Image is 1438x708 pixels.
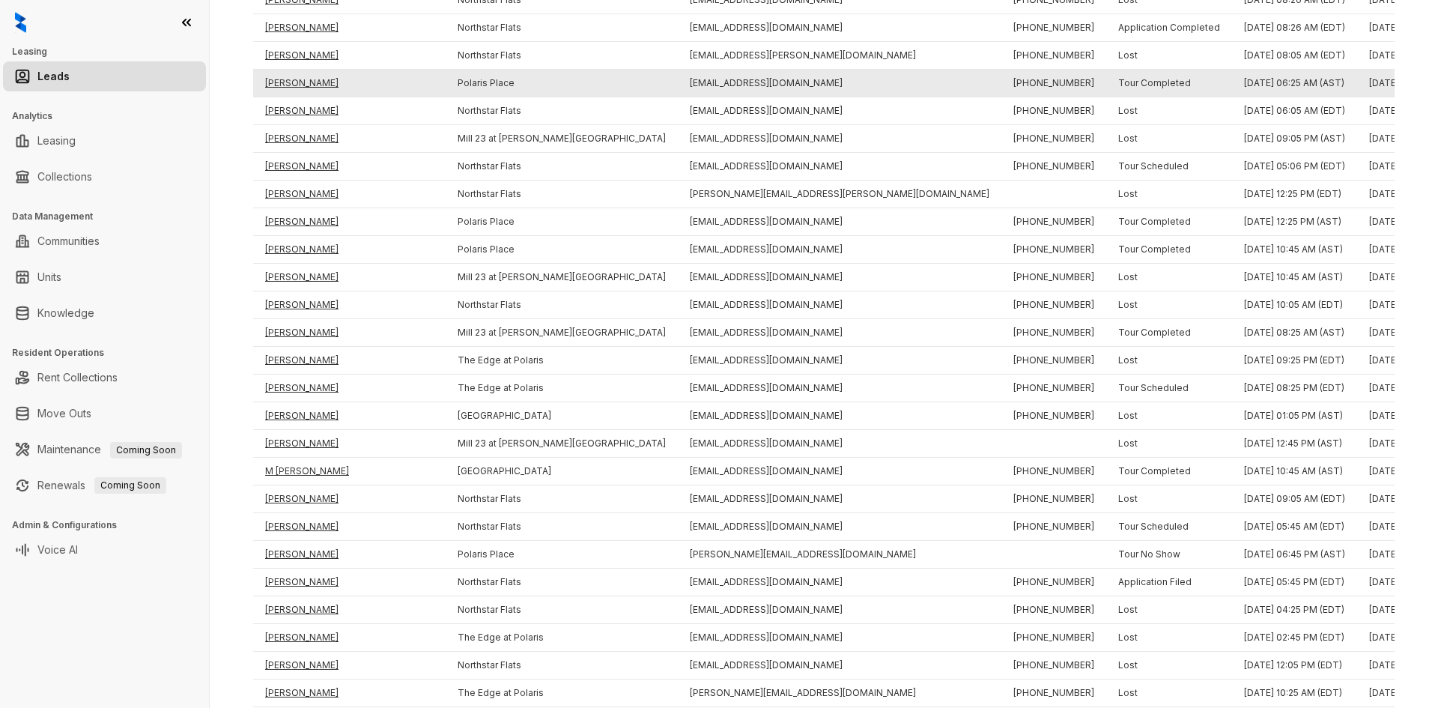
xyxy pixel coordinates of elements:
[1001,485,1106,513] td: [PHONE_NUMBER]
[253,97,446,125] td: [PERSON_NAME]
[678,153,1001,181] td: [EMAIL_ADDRESS][DOMAIN_NAME]
[446,264,678,291] td: Mill 23 at [PERSON_NAME][GEOGRAPHIC_DATA]
[678,236,1001,264] td: [EMAIL_ADDRESS][DOMAIN_NAME]
[446,291,678,319] td: Northstar Flats
[446,347,678,375] td: The Edge at Polaris
[37,226,100,256] a: Communities
[3,61,206,91] li: Leads
[253,291,446,319] td: [PERSON_NAME]
[1232,402,1357,430] td: [DATE] 01:05 PM (AST)
[678,375,1001,402] td: [EMAIL_ADDRESS][DOMAIN_NAME]
[110,442,182,459] span: Coming Soon
[1106,402,1232,430] td: Lost
[1106,513,1232,541] td: Tour Scheduled
[446,680,678,707] td: The Edge at Polaris
[678,652,1001,680] td: [EMAIL_ADDRESS][DOMAIN_NAME]
[1232,291,1357,319] td: [DATE] 10:05 AM (EDT)
[1232,375,1357,402] td: [DATE] 08:25 PM (EDT)
[1232,153,1357,181] td: [DATE] 05:06 PM (EDT)
[678,319,1001,347] td: [EMAIL_ADDRESS][DOMAIN_NAME]
[1001,42,1106,70] td: [PHONE_NUMBER]
[37,471,166,500] a: RenewalsComing Soon
[446,652,678,680] td: Northstar Flats
[1001,569,1106,596] td: [PHONE_NUMBER]
[1001,264,1106,291] td: [PHONE_NUMBER]
[1001,125,1106,153] td: [PHONE_NUMBER]
[37,162,92,192] a: Collections
[3,162,206,192] li: Collections
[446,97,678,125] td: Northstar Flats
[446,402,678,430] td: [GEOGRAPHIC_DATA]
[3,471,206,500] li: Renewals
[446,181,678,208] td: Northstar Flats
[253,513,446,541] td: [PERSON_NAME]
[1001,97,1106,125] td: [PHONE_NUMBER]
[253,375,446,402] td: [PERSON_NAME]
[253,14,446,42] td: [PERSON_NAME]
[3,298,206,328] li: Knowledge
[1106,153,1232,181] td: Tour Scheduled
[678,347,1001,375] td: [EMAIL_ADDRESS][DOMAIN_NAME]
[253,181,446,208] td: [PERSON_NAME]
[1232,125,1357,153] td: [DATE] 09:05 PM (AST)
[446,319,678,347] td: Mill 23 at [PERSON_NAME][GEOGRAPHIC_DATA]
[678,181,1001,208] td: [PERSON_NAME][EMAIL_ADDRESS][PERSON_NAME][DOMAIN_NAME]
[1232,430,1357,458] td: [DATE] 12:45 PM (AST)
[446,42,678,70] td: Northstar Flats
[12,210,209,223] h3: Data Management
[1001,375,1106,402] td: [PHONE_NUMBER]
[37,363,118,393] a: Rent Collections
[1106,624,1232,652] td: Lost
[12,45,209,58] h3: Leasing
[678,208,1001,236] td: [EMAIL_ADDRESS][DOMAIN_NAME]
[1106,652,1232,680] td: Lost
[446,513,678,541] td: Northstar Flats
[37,61,70,91] a: Leads
[1106,319,1232,347] td: Tour Completed
[1106,680,1232,707] td: Lost
[1001,347,1106,375] td: [PHONE_NUMBER]
[253,208,446,236] td: [PERSON_NAME]
[1232,569,1357,596] td: [DATE] 05:45 PM (EDT)
[253,125,446,153] td: [PERSON_NAME]
[446,430,678,458] td: Mill 23 at [PERSON_NAME][GEOGRAPHIC_DATA]
[678,70,1001,97] td: [EMAIL_ADDRESS][DOMAIN_NAME]
[1232,236,1357,264] td: [DATE] 10:45 AM (AST)
[1001,513,1106,541] td: [PHONE_NUMBER]
[446,70,678,97] td: Polaris Place
[678,485,1001,513] td: [EMAIL_ADDRESS][DOMAIN_NAME]
[1106,181,1232,208] td: Lost
[1106,14,1232,42] td: Application Completed
[1001,291,1106,319] td: [PHONE_NUMBER]
[1001,319,1106,347] td: [PHONE_NUMBER]
[446,569,678,596] td: Northstar Flats
[1106,97,1232,125] td: Lost
[253,680,446,707] td: [PERSON_NAME]
[1001,402,1106,430] td: [PHONE_NUMBER]
[1232,347,1357,375] td: [DATE] 09:25 PM (EDT)
[12,346,209,360] h3: Resident Operations
[3,363,206,393] li: Rent Collections
[1106,596,1232,624] td: Lost
[678,430,1001,458] td: [EMAIL_ADDRESS][DOMAIN_NAME]
[1232,208,1357,236] td: [DATE] 12:25 PM (AST)
[446,624,678,652] td: The Edge at Polaris
[253,430,446,458] td: [PERSON_NAME]
[1106,485,1232,513] td: Lost
[1001,153,1106,181] td: [PHONE_NUMBER]
[1232,680,1357,707] td: [DATE] 10:25 AM (EDT)
[253,70,446,97] td: [PERSON_NAME]
[37,535,78,565] a: Voice AI
[1106,264,1232,291] td: Lost
[253,624,446,652] td: [PERSON_NAME]
[253,264,446,291] td: [PERSON_NAME]
[1106,569,1232,596] td: Application Filed
[253,541,446,569] td: [PERSON_NAME]
[446,236,678,264] td: Polaris Place
[1001,652,1106,680] td: [PHONE_NUMBER]
[3,535,206,565] li: Voice AI
[253,42,446,70] td: [PERSON_NAME]
[678,624,1001,652] td: [EMAIL_ADDRESS][DOMAIN_NAME]
[1232,42,1357,70] td: [DATE] 08:05 AM (EDT)
[678,513,1001,541] td: [EMAIL_ADDRESS][DOMAIN_NAME]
